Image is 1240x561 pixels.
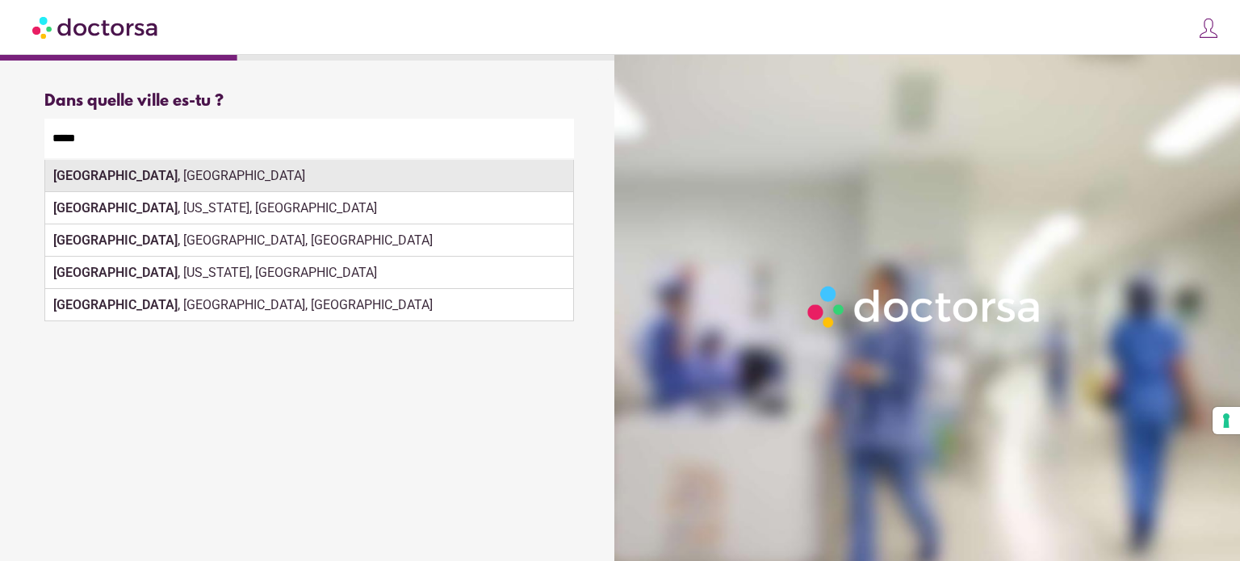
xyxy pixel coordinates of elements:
font: , [GEOGRAPHIC_DATA], [GEOGRAPHIC_DATA] [178,232,433,248]
font: [GEOGRAPHIC_DATA] [53,232,178,248]
img: icons8-customer-100.png [1197,17,1220,40]
font: [GEOGRAPHIC_DATA] [53,265,178,280]
button: Vos préférences de consentement pour les technologies de suivi [1213,407,1240,434]
font: , [GEOGRAPHIC_DATA], [GEOGRAPHIC_DATA] [178,297,433,312]
font: [GEOGRAPHIC_DATA] [53,297,178,312]
font: , [GEOGRAPHIC_DATA] [178,168,305,183]
img: Logo-Doctorsa-trans-White-partial-flat.png [801,279,1049,334]
img: Doctorsa.com [32,9,160,45]
font: [GEOGRAPHIC_DATA] [53,168,178,183]
button: Continuer [477,253,574,294]
font: Dans quelle ville es-tu ? [44,92,224,111]
font: [GEOGRAPHIC_DATA] [53,200,178,216]
font: , [US_STATE], [GEOGRAPHIC_DATA] [178,200,377,216]
font: , [US_STATE], [GEOGRAPHIC_DATA] [178,265,377,280]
